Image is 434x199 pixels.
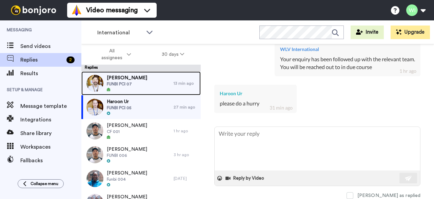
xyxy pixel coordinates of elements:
[20,129,81,137] span: Share library
[107,122,147,129] span: [PERSON_NAME]
[174,104,197,110] div: 27 min ago
[391,26,430,39] button: Upgrade
[18,179,64,188] button: Collapse menu
[357,192,420,199] div: [PERSON_NAME] as replied
[107,105,131,111] span: FUNBI PCI 05
[86,146,103,163] img: 20357b13-09c5-4b1e-98cd-6bacbcb48d6b-thumb.jpg
[81,119,201,143] a: [PERSON_NAME]CF 0011 hr ago
[174,152,197,157] div: 3 hr ago
[107,81,147,87] span: FUNBI PCI 07
[107,177,147,182] span: Funbi 004
[66,56,75,63] div: 2
[71,5,82,16] img: vm-color.svg
[86,99,103,116] img: c09c68b7-9708-48cd-a98b-e626f11a0c1e-thumb.jpg
[107,146,147,153] span: [PERSON_NAME]
[20,42,81,50] span: Send videos
[399,68,416,74] div: 1 hr ago
[351,26,384,39] button: Invite
[86,5,138,15] span: Video messaging
[20,116,81,124] span: Integrations
[174,176,197,181] div: [DATE]
[81,65,201,71] div: Replies
[86,75,103,92] img: 9dfb7d97-2856-4181-85e0-e99e13665e2b-thumb.jpg
[81,95,201,119] a: Haroon UrFUNBI PCI 0527 min ago
[98,48,125,61] span: All assignees
[81,71,201,95] a: [PERSON_NAME]FUNBI PCI 0713 min ago
[20,143,81,151] span: Workspaces
[20,56,64,64] span: Replies
[107,98,131,105] span: Haroon Ur
[20,156,81,165] span: Fallbacks
[146,48,200,61] button: 30 days
[220,100,291,107] div: please do a hurry
[83,45,146,64] button: All assignees
[86,122,103,139] img: 6e96bc2d-f13c-4f31-a1a5-70699ff96792-thumb.jpg
[86,170,103,187] img: 27eae013-6e91-46e1-8cbe-64125cb1c4be-thumb.jpg
[97,29,143,37] span: International
[225,173,266,183] button: Reply by Video
[107,170,147,177] span: [PERSON_NAME]
[405,176,412,181] img: send-white.svg
[81,143,201,167] a: [PERSON_NAME]FUNBI 0063 hr ago
[81,167,201,190] a: [PERSON_NAME]Funbi 004[DATE]
[174,128,197,134] div: 1 hr ago
[20,102,81,110] span: Message template
[280,55,415,71] div: Your enquiry has been followed up with the relevant team. You will be reached out to in due course
[174,81,197,86] div: 13 min ago
[107,129,147,134] span: CF 001
[20,69,81,78] span: Results
[31,181,58,186] span: Collapse menu
[220,90,291,97] div: Haroon Ur
[8,5,59,15] img: bj-logo-header-white.svg
[107,153,147,158] span: FUNBI 006
[280,46,415,53] div: WLV International
[270,104,293,111] div: 31 min ago
[107,74,147,81] span: [PERSON_NAME]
